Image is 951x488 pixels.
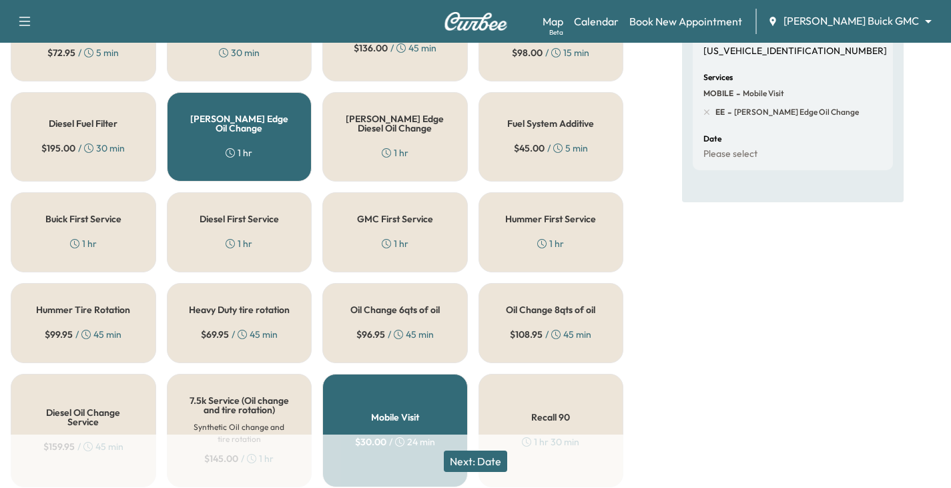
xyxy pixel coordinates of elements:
p: [US_VEHICLE_IDENTIFICATION_NUMBER] [703,45,887,57]
h5: Heavy Duty tire rotation [189,305,290,314]
h5: Recall 90 [531,413,570,422]
span: $ 99.95 [45,328,73,341]
div: 30 min [219,46,260,59]
span: Mobile Visit [740,88,784,99]
span: $ 108.95 [510,328,543,341]
h5: GMC First Service [357,214,433,224]
h6: Services [703,73,733,81]
span: $ 72.95 [47,46,75,59]
h5: Oil Change 8qts of oil [506,305,595,314]
span: $ 98.00 [512,46,543,59]
div: / 15 min [512,46,589,59]
h5: Diesel Oil Change Service [33,408,134,427]
h6: Date [703,135,721,143]
span: - [733,87,740,100]
div: 1 hr [70,237,97,250]
h5: Mobile Visit [371,413,419,422]
h6: Synthetic Oil change and tire rotation [189,421,290,445]
button: Next: Date [444,451,507,472]
div: 1 hr [226,146,252,160]
span: $ 96.95 [356,328,385,341]
div: 1 hr [382,237,408,250]
div: 1 hr [537,237,564,250]
h5: Buick First Service [45,214,121,224]
h5: Diesel First Service [200,214,279,224]
span: MOBILE [703,88,733,99]
a: Book New Appointment [629,13,742,29]
div: / 45 min [510,328,591,341]
h5: Oil Change 6qts of oil [350,305,440,314]
h5: [PERSON_NAME] Edge Diesel Oil Change [344,114,446,133]
a: Calendar [574,13,619,29]
span: EE [715,107,725,117]
span: Ewing Edge Oil Change [731,107,859,117]
div: / 45 min [356,328,434,341]
p: Please select [703,148,757,160]
h5: Diesel Fuel Filter [49,119,117,128]
div: / 45 min [354,41,436,55]
div: Beta [549,27,563,37]
span: $ 69.95 [201,328,229,341]
h5: Fuel System Additive [507,119,594,128]
div: / 5 min [47,46,119,59]
div: 1 hr [226,237,252,250]
span: $ 136.00 [354,41,388,55]
h5: [PERSON_NAME] Edge Oil Change [189,114,290,133]
div: 1 hr [382,146,408,160]
h5: 7.5k Service (Oil change and tire rotation) [189,396,290,415]
div: / 5 min [514,142,588,155]
span: $ 195.00 [41,142,75,155]
a: MapBeta [543,13,563,29]
div: / 45 min [45,328,121,341]
div: / 45 min [201,328,278,341]
h5: Hummer Tire Rotation [36,305,130,314]
h5: Hummer First Service [505,214,596,224]
span: [PERSON_NAME] Buick GMC [783,13,919,29]
div: / 30 min [41,142,125,155]
img: Curbee Logo [444,12,508,31]
span: - [725,105,731,119]
span: $ 45.00 [514,142,545,155]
